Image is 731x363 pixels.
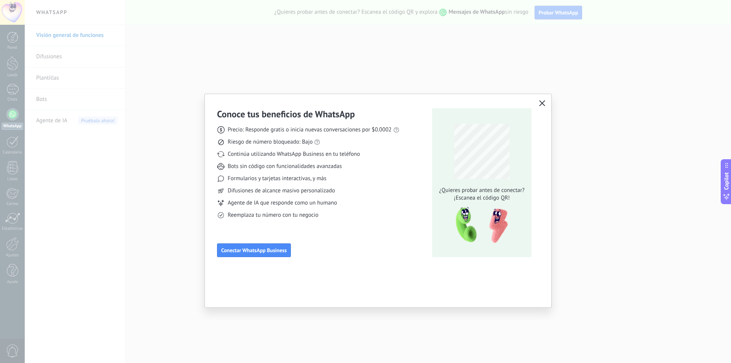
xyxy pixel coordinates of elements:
[437,194,527,202] span: ¡Escanea el código QR!
[449,205,509,246] img: qr-pic-1x.png
[228,175,326,182] span: Formularios y tarjetas interactivas, y más
[228,211,318,219] span: Reemplaza tu número con tu negocio
[228,150,360,158] span: Continúa utilizando WhatsApp Business en tu teléfono
[228,163,342,170] span: Bots sin código con funcionalidades avanzadas
[228,126,392,134] span: Precio: Responde gratis o inicia nuevas conversaciones por $0.0002
[437,187,527,194] span: ¿Quieres probar antes de conectar?
[228,199,337,207] span: Agente de IA que responde como un humano
[221,248,287,253] span: Conectar WhatsApp Business
[228,187,335,195] span: Difusiones de alcance masivo personalizado
[217,243,291,257] button: Conectar WhatsApp Business
[217,108,355,120] h3: Conoce tus beneficios de WhatsApp
[228,138,313,146] span: Riesgo de número bloqueado: Bajo
[723,172,730,190] span: Copilot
